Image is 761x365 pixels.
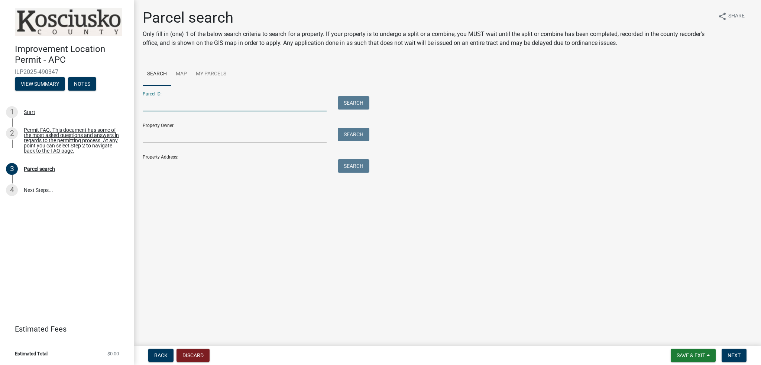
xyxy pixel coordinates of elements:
[6,163,18,175] div: 3
[718,12,727,21] i: share
[671,349,716,362] button: Save & Exit
[107,351,119,356] span: $0.00
[6,184,18,196] div: 4
[191,62,231,86] a: My Parcels
[143,30,712,48] p: Only fill in (one) 1 of the below search criteria to search for a property. If your property is t...
[338,96,369,110] button: Search
[143,62,171,86] a: Search
[6,322,122,336] a: Estimated Fees
[15,351,48,356] span: Estimated Total
[24,127,122,153] div: Permit FAQ. This document has some of the most asked questions and answers in regards to the perm...
[728,12,745,21] span: Share
[6,127,18,139] div: 2
[68,81,96,87] wm-modal-confirm: Notes
[15,8,122,36] img: Kosciusko County, Indiana
[148,349,174,362] button: Back
[338,128,369,141] button: Search
[722,349,747,362] button: Next
[338,159,369,173] button: Search
[177,349,210,362] button: Discard
[15,81,65,87] wm-modal-confirm: Summary
[677,352,705,358] span: Save & Exit
[24,166,55,172] div: Parcel search
[712,9,751,23] button: shareShare
[143,9,712,27] h1: Parcel search
[15,44,128,65] h4: Improvement Location Permit - APC
[24,110,35,115] div: Start
[171,62,191,86] a: Map
[728,352,741,358] span: Next
[15,68,119,75] span: ILP2025-490347
[15,77,65,91] button: View Summary
[68,77,96,91] button: Notes
[6,106,18,118] div: 1
[154,352,168,358] span: Back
